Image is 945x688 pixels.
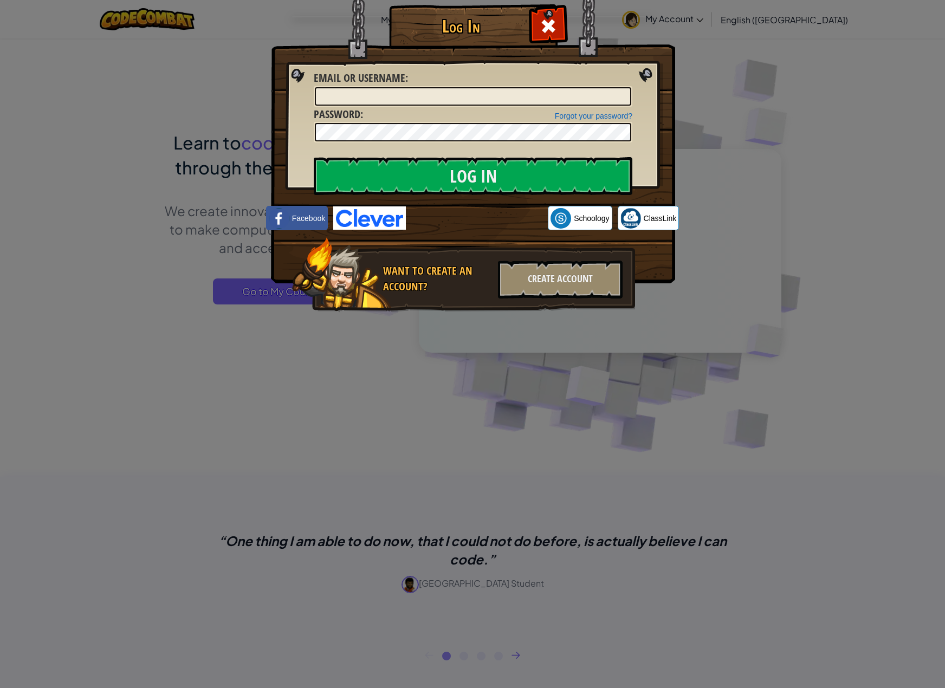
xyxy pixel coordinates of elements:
a: Forgot your password? [555,112,632,120]
img: facebook_small.png [269,208,289,229]
span: Schoology [574,213,609,224]
div: Want to create an account? [383,263,491,294]
img: schoology.png [551,208,571,229]
span: Password [314,107,360,121]
img: clever-logo-blue.png [333,206,406,230]
div: Create Account [498,261,623,298]
h1: Log In [392,17,530,36]
span: Facebook [292,213,325,224]
input: Log In [314,157,632,195]
iframe: Sign in with Google Button [406,206,548,230]
span: Email or Username [314,70,405,85]
span: ClassLink [644,213,677,224]
label: : [314,107,363,122]
label: : [314,70,408,86]
img: classlink-logo-small.png [620,208,641,229]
